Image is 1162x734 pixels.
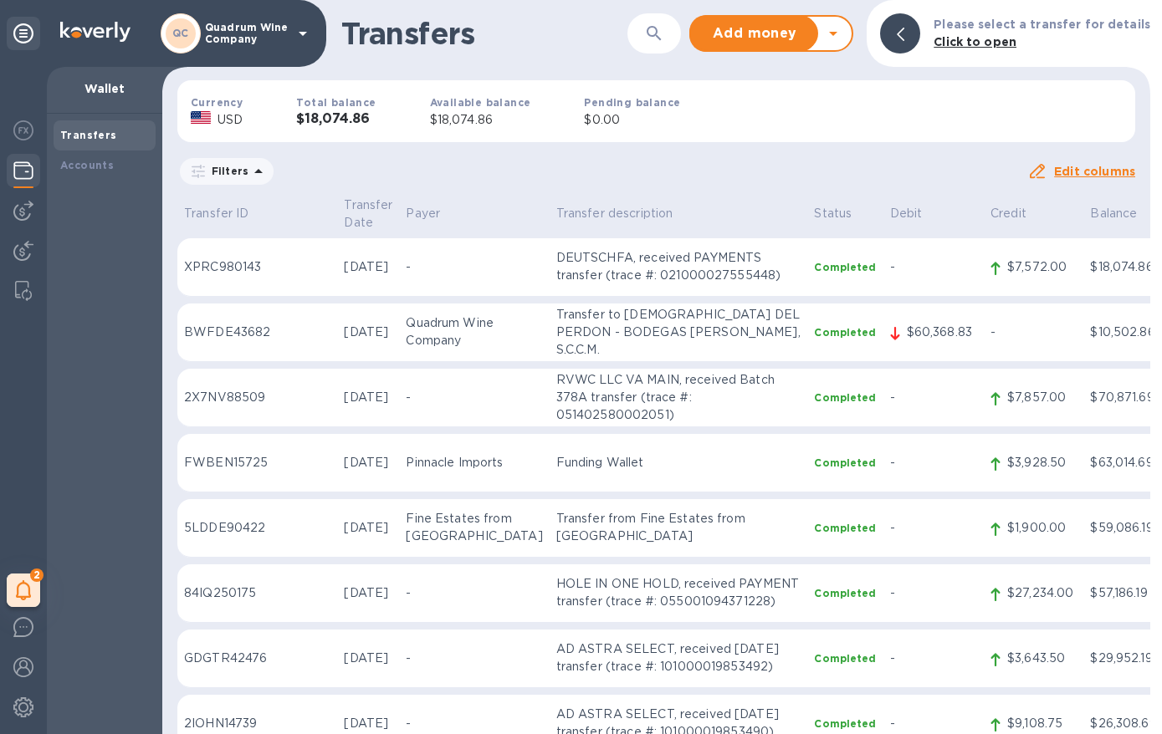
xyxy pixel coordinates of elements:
[890,650,977,667] p: -
[556,454,801,471] p: Funding Wallet
[991,324,1077,341] p: -
[406,650,542,667] p: -
[184,389,330,406] p: 2X7NV88509
[406,454,542,471] p: Pinnacle Imports
[1007,715,1077,732] p: $9,108.75
[1007,519,1077,537] p: $1,900.00
[814,716,876,731] p: Completed
[172,27,189,39] b: QC
[556,205,801,222] p: Transfer description
[184,324,330,341] p: BWFDE43682
[556,640,801,675] p: AD ASTRA SELECT, received [DATE] transfer (trace #: 101000019853492)
[556,575,801,610] p: HOLE IN ONE HOLD, received PAYMENT transfer (trace #: 055001094371228)
[406,389,542,406] p: -
[890,205,977,222] p: Debit
[184,454,330,471] p: FWBEN15725
[341,16,627,51] h1: Transfers
[814,325,876,339] p: Completed
[1007,584,1077,602] p: $27,234.00
[344,650,392,667] p: [DATE]
[814,521,876,535] p: Completed
[7,17,40,50] div: Unpin categories
[704,23,805,43] span: Add money
[934,18,1150,31] b: Please select a transfer for details
[1007,258,1077,276] p: $7,572.00
[184,584,330,602] p: 84IQ250175
[890,454,977,471] p: -
[814,651,876,665] p: Completed
[556,510,801,545] p: Transfer from Fine Estates from [GEOGRAPHIC_DATA]
[1007,650,1077,667] p: $3,643.50
[344,196,392,232] p: Transfer Date
[890,389,977,406] p: -
[691,17,818,50] button: Add money
[907,324,977,341] p: $60,368.83
[344,584,392,602] p: [DATE]
[890,715,977,732] p: -
[890,258,977,276] p: -
[296,96,376,109] b: Total balance
[60,22,131,42] img: Logo
[184,650,330,667] p: GDGTR42476
[218,111,243,129] p: USD
[13,161,33,181] img: Wallets
[1007,454,1077,471] p: $3,928.50
[344,519,392,537] p: [DATE]
[184,519,330,537] p: 5LDDE90422
[184,205,330,222] p: Transfer ID
[60,129,117,141] b: Transfers
[1007,389,1077,406] p: $7,857.00
[890,519,977,537] p: -
[814,390,876,405] p: Completed
[584,96,680,109] b: Pending balance
[344,389,392,406] p: [DATE]
[344,324,392,341] p: [DATE]
[406,715,542,732] p: -
[1054,165,1135,178] u: Edit columns
[205,22,289,45] p: Quadrum Wine Company
[556,371,801,424] p: RVWC LLC VA MAIN, received Batch 378A transfer (trace #: 051402580002051)
[60,159,114,171] b: Accounts
[430,111,531,129] p: $18,074.86
[584,111,680,129] p: $0.00
[991,205,1077,222] p: Credit
[406,205,542,222] p: Payer
[184,715,330,732] p: 2IOHN14739
[406,258,542,276] p: -
[934,35,1016,48] b: Click to open
[13,120,33,140] img: Foreign exchange
[814,456,876,470] p: Completed
[191,96,243,109] b: Currency
[344,715,392,732] p: [DATE]
[406,314,542,349] p: Quadrum Wine Company
[205,164,248,178] p: Filters
[814,260,876,274] p: Completed
[344,258,392,276] p: [DATE]
[406,584,542,602] p: -
[556,249,801,284] p: DEUTSCHFA, received PAYMENTS transfer (trace #: 021000027555448)
[30,568,44,582] span: 2
[406,510,542,545] p: Fine Estates from [GEOGRAPHIC_DATA]
[556,306,801,359] p: Transfer to [DEMOGRAPHIC_DATA] DEL PERDON - BODEGAS [PERSON_NAME], S.C.C.M.
[814,205,876,222] p: Status
[60,80,149,97] p: Wallet
[814,586,876,600] p: Completed
[890,584,977,602] p: -
[184,258,330,276] p: XPRC980143
[344,454,392,471] p: [DATE]
[430,96,531,109] b: Available balance
[296,111,376,127] h3: $18,074.86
